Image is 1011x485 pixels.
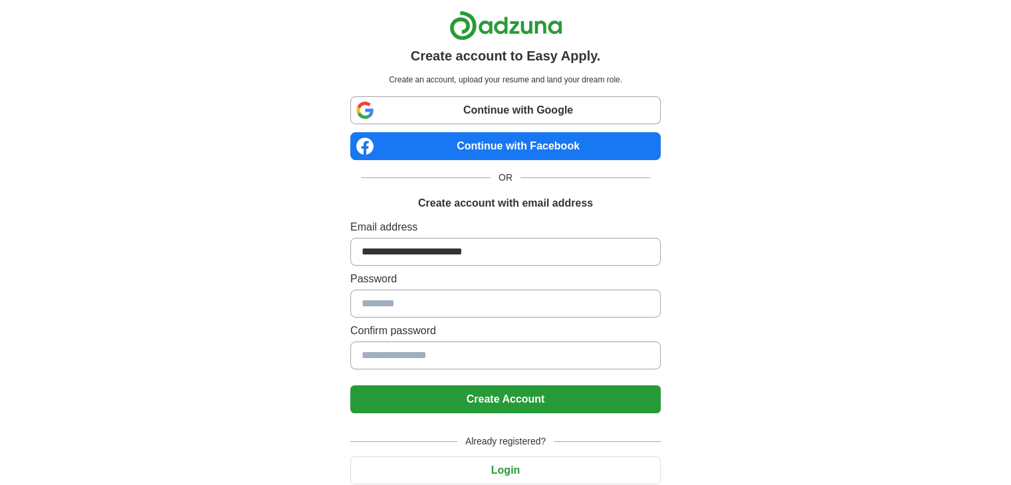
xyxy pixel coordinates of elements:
button: Login [350,456,661,484]
img: Adzuna logo [449,11,562,41]
label: Email address [350,219,661,235]
h1: Create account to Easy Apply. [411,46,601,66]
a: Continue with Facebook [350,132,661,160]
label: Confirm password [350,323,661,339]
button: Create Account [350,385,661,413]
span: Already registered? [457,435,554,448]
p: Create an account, upload your resume and land your dream role. [353,74,658,86]
label: Password [350,271,661,287]
h1: Create account with email address [418,195,593,211]
a: Continue with Google [350,96,661,124]
a: Login [350,464,661,476]
span: OR [491,171,520,185]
